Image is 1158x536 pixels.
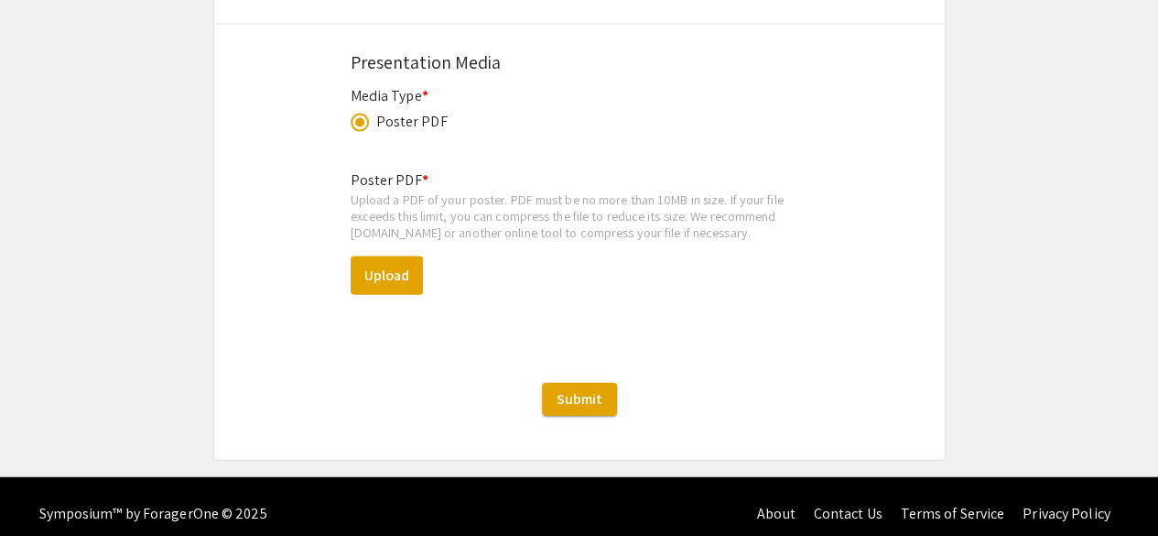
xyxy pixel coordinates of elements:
div: Poster PDF [376,111,448,133]
button: Upload [351,257,423,295]
mat-label: Poster PDF [351,170,428,190]
div: Upload a PDF of your poster. PDF must be no more than 10MB in size. If your file exceeds this lim... [351,191,808,240]
button: Submit [542,383,617,416]
a: Contact Us [813,504,882,523]
a: Privacy Policy [1023,504,1109,523]
div: Presentation Media [351,49,808,76]
mat-label: Media Type [351,86,428,105]
span: Submit [557,389,602,409]
iframe: Chat [14,454,78,522]
a: Terms of Service [900,504,1004,523]
a: About [757,504,795,523]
